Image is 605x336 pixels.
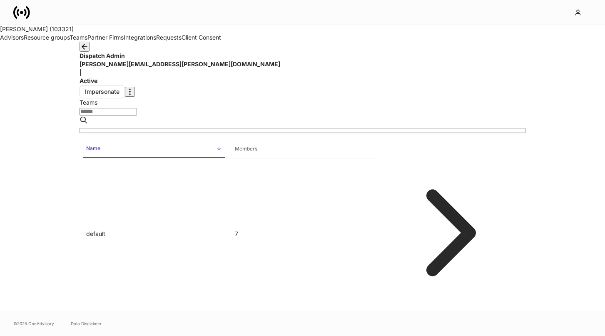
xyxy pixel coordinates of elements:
button: Impersonate [80,85,125,98]
div: Immediate Resource Groups [80,309,526,318]
a: Data Disclaimer [71,320,102,327]
span: © 2025 OneAdvisory [13,320,54,327]
h6: Members [235,145,257,153]
a: Client Consent [182,34,221,41]
span: Members [232,140,373,158]
a: Partner Firms [87,34,124,41]
a: Teams [70,34,87,41]
a: Requests [156,34,182,41]
td: default [80,158,228,309]
div: Impersonate [85,88,120,96]
h6: Name [86,144,100,152]
p: [PERSON_NAME][EMAIL_ADDRESS][PERSON_NAME][DOMAIN_NAME] [80,60,526,68]
div: Teams [80,98,526,107]
span: Name [83,140,225,158]
td: 7 [228,158,377,309]
p: Active [80,77,526,85]
a: Integrations [124,34,156,41]
p: | [80,68,526,77]
a: Resource groups [24,34,70,41]
h4: Dispatch Admin [80,52,526,60]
